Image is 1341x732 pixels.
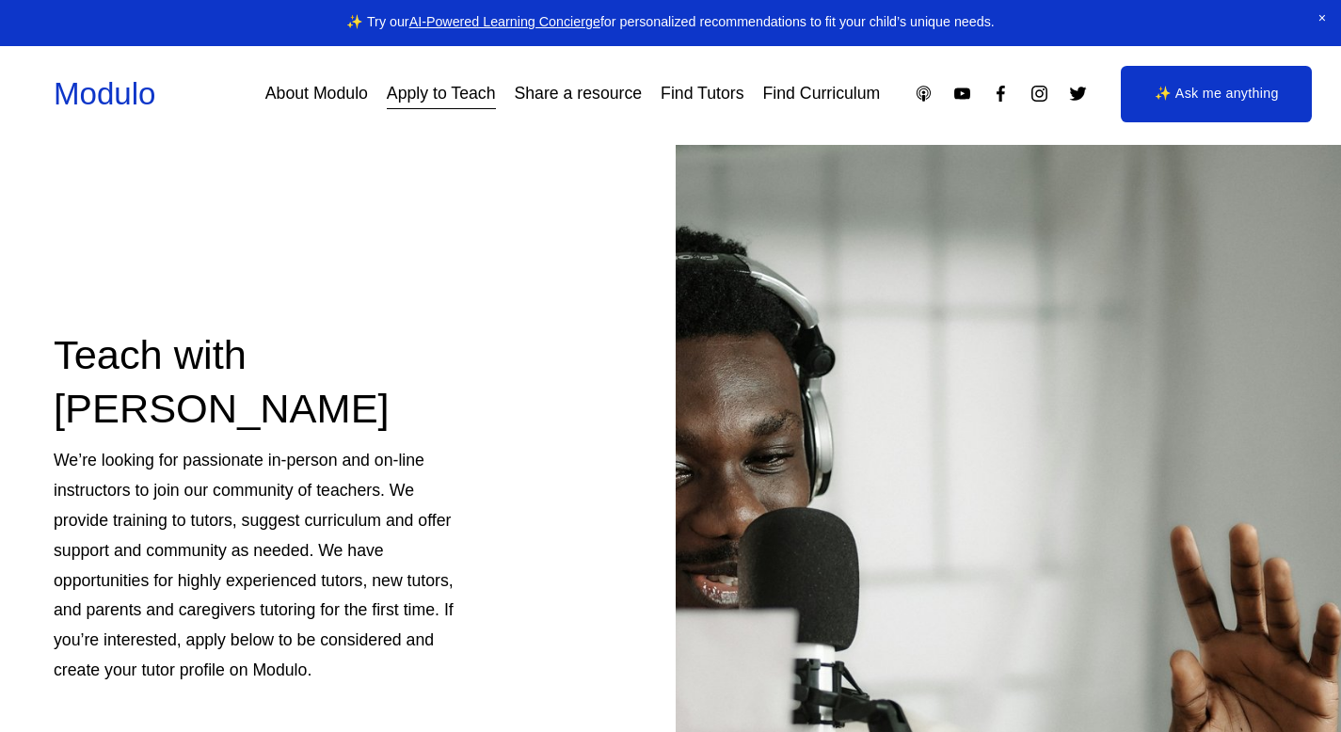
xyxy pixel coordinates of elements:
a: Facebook [991,84,1011,103]
a: Apply to Teach [387,77,496,110]
a: ✨ Ask me anything [1121,66,1312,122]
a: About Modulo [265,77,368,110]
h2: Teach with [PERSON_NAME] [54,328,458,436]
a: Instagram [1030,84,1049,103]
a: Twitter [1068,84,1088,103]
a: AI-Powered Learning Concierge [409,14,600,29]
a: YouTube [952,84,972,103]
a: Modulo [54,76,156,111]
a: Find Tutors [661,77,743,110]
p: We’re looking for passionate in-person and on-line instructors to join our community of teachers.... [54,446,458,686]
a: Apple Podcasts [914,84,934,103]
a: Share a resource [514,77,642,110]
a: Find Curriculum [763,77,881,110]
